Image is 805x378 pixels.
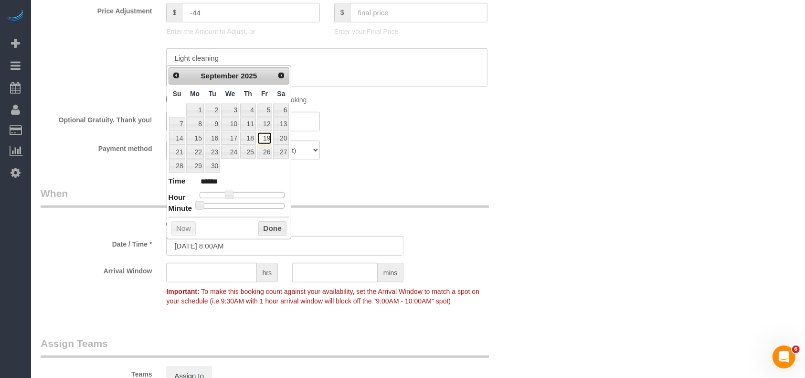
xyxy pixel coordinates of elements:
a: 26 [257,146,272,159]
span: Wednesday [225,90,235,97]
a: 9 [205,118,220,130]
label: Payment method [33,140,159,153]
a: 21 [169,146,185,159]
a: 24 [221,146,239,159]
span: hrs [257,263,278,282]
dt: Hour [169,192,186,204]
span: September [201,72,239,80]
label: Arrival Window [33,263,159,276]
a: 14 [169,132,185,145]
span: Sunday [173,90,181,97]
a: 23 [205,146,220,159]
label: Optional Gratuity. Thank you! [33,112,159,125]
a: 7 [169,118,185,130]
a: Next [275,69,288,82]
a: 22 [186,146,204,159]
span: Thursday [244,90,252,97]
a: Prev [170,69,183,82]
a: 10 [221,118,239,130]
a: 8 [186,118,204,130]
a: 25 [240,146,256,159]
a: 2 [205,104,220,117]
a: 16 [205,132,220,145]
img: Automaid Logo [6,10,25,23]
a: 15 [186,132,204,145]
span: Prev [172,72,180,79]
span: Saturday [277,90,285,97]
a: 1 [186,104,204,117]
span: $ [166,3,182,22]
p: Enter the Amount to Adjust, or [166,27,319,36]
p: Enter your Final Price [334,27,487,36]
span: 6 [792,346,800,353]
span: mins [378,263,404,282]
span: 2025 [241,72,257,80]
label: Price Adjustment [33,3,159,16]
button: Done [258,221,286,237]
a: 6 [273,104,289,117]
span: $ [334,3,350,22]
dt: Time [169,176,186,188]
a: 13 [273,118,289,130]
input: MM/DD/YYYY HH:MM [166,236,403,256]
span: Tuesday [209,90,216,97]
span: Next [277,72,285,79]
span: Monday [190,90,200,97]
a: 27 [273,146,289,159]
a: 12 [257,118,272,130]
a: 17 [221,132,239,145]
a: 29 [186,160,204,173]
a: 5 [257,104,272,117]
a: 3 [221,104,239,117]
label: Date / Time * [33,236,159,249]
span: Friday [261,90,268,97]
legend: Assign Teams [41,336,489,358]
iframe: Intercom live chat [773,346,795,368]
span: To make this booking count against your availability, set the Arrival Window to match a spot on y... [166,288,479,305]
a: 20 [273,132,289,145]
input: final price [350,3,488,22]
legend: When [41,186,489,208]
a: 19 [257,132,272,145]
dt: Minute [169,203,192,215]
strong: Important: [166,288,199,295]
a: 4 [240,104,256,117]
a: 18 [240,132,256,145]
button: Now [171,221,196,237]
a: 30 [205,160,220,173]
a: 28 [169,160,185,173]
a: 11 [240,118,256,130]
